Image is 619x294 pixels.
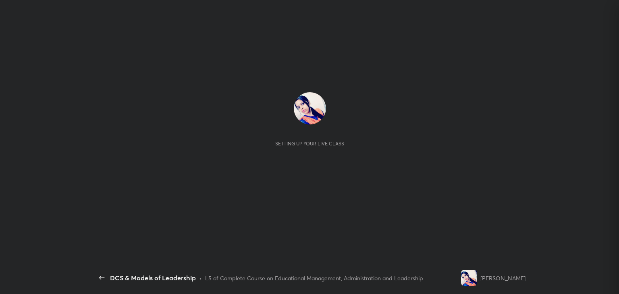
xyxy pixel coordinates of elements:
[275,141,344,147] div: Setting up your live class
[461,270,477,286] img: 3ec007b14afa42208d974be217fe0491.jpg
[199,274,202,282] div: •
[110,273,196,283] div: DCS & Models of Leadership
[480,274,526,282] div: [PERSON_NAME]
[205,274,423,282] div: L5 of Complete Course on Educational Management, Administration and Leadership
[294,92,326,124] img: 3ec007b14afa42208d974be217fe0491.jpg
